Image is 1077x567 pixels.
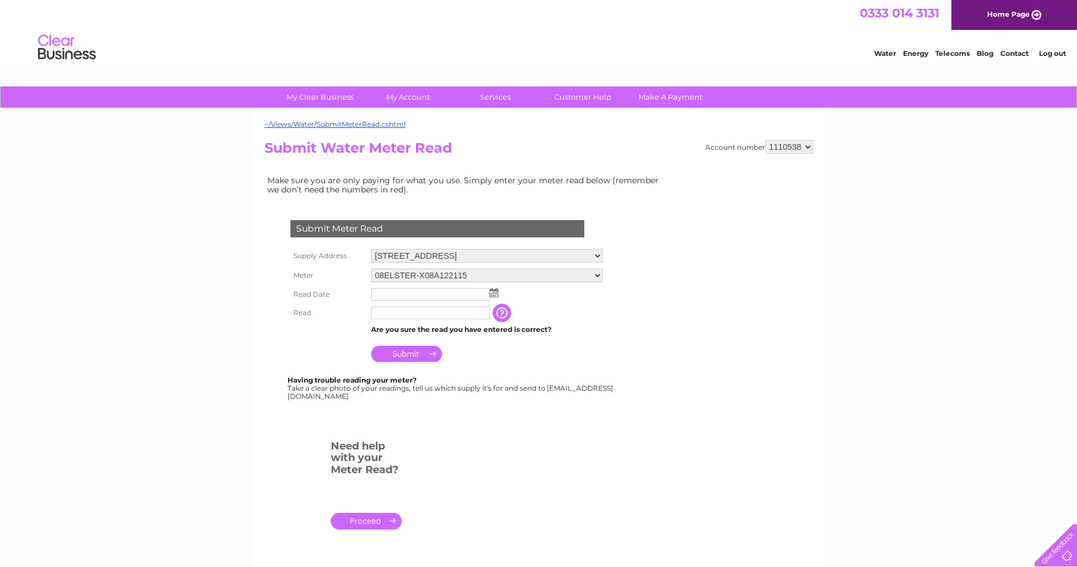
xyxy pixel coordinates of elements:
[264,173,668,197] td: Make sure you are only paying for what you use. Simply enter your meter read below (remember we d...
[1000,49,1029,58] a: Contact
[360,86,455,108] a: My Account
[623,86,718,108] a: Make A Payment
[874,49,896,58] a: Water
[264,120,406,128] a: ~/Views/Water/SubmitMeterRead.cshtml
[860,6,939,20] a: 0333 014 3131
[490,288,498,297] img: ...
[493,304,513,322] input: Information
[903,49,928,58] a: Energy
[935,49,970,58] a: Telecoms
[705,140,813,154] div: Account number
[288,376,417,384] b: Having trouble reading your meter?
[331,513,402,530] a: .
[288,246,368,266] th: Supply Address
[331,438,402,482] h3: Need help with your Meter Read?
[288,376,615,400] div: Take a clear photo of your readings, tell us which supply it's for and send to [EMAIL_ADDRESS][DO...
[273,86,368,108] a: My Clear Business
[288,304,368,322] th: Read
[288,285,368,304] th: Read Date
[977,49,993,58] a: Blog
[448,86,543,108] a: Services
[264,140,813,162] h2: Submit Water Meter Read
[37,30,96,65] img: logo.png
[368,322,606,337] td: Are you sure the read you have entered is correct?
[371,346,442,362] input: Submit
[288,266,368,285] th: Meter
[1039,49,1066,58] a: Log out
[290,220,584,237] div: Submit Meter Read
[535,86,630,108] a: Customer Help
[267,6,811,56] div: Clear Business is a trading name of Verastar Limited (registered in [GEOGRAPHIC_DATA] No. 3667643...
